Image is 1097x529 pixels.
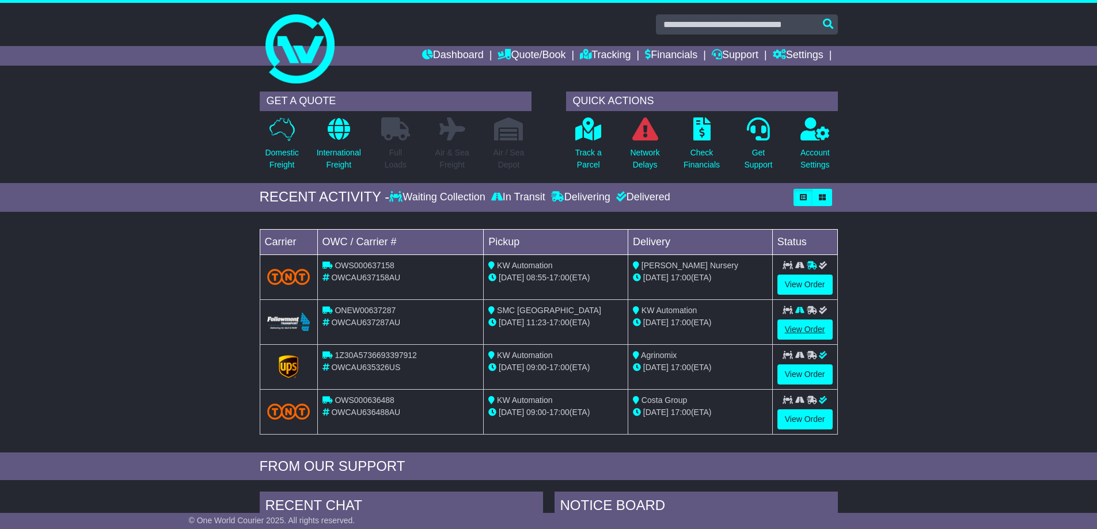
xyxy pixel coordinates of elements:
span: © One World Courier 2025. All rights reserved. [189,516,355,525]
span: 09:00 [526,408,546,417]
span: [DATE] [643,273,669,282]
p: Air & Sea Freight [435,147,469,171]
a: Quote/Book [498,46,565,66]
span: KW Automation [497,351,553,360]
span: 17:00 [671,363,691,372]
div: Waiting Collection [389,191,488,204]
p: Network Delays [630,147,659,171]
div: GET A QUOTE [260,92,532,111]
div: Delivering [548,191,613,204]
span: 17:00 [671,408,691,417]
span: 17:00 [549,408,570,417]
div: QUICK ACTIONS [566,92,838,111]
span: OWCAU636488AU [331,408,400,417]
span: Agrinomix [641,351,677,360]
a: Support [712,46,758,66]
img: TNT_Domestic.png [267,404,310,419]
td: Pickup [484,229,628,254]
span: Costa Group [642,395,687,405]
span: 08:55 [526,273,546,282]
p: Get Support [744,147,772,171]
span: [PERSON_NAME] Nursery [642,261,738,270]
p: Check Financials [684,147,720,171]
div: - (ETA) [488,406,623,418]
div: - (ETA) [488,272,623,284]
a: InternationalFreight [316,117,362,177]
span: OWCAU637287AU [331,318,400,327]
a: View Order [777,319,833,340]
p: International Freight [317,147,361,171]
span: SMC [GEOGRAPHIC_DATA] [497,306,601,315]
span: 17:00 [549,363,570,372]
p: Account Settings [800,147,830,171]
span: 11:23 [526,318,546,327]
span: OWCAU637158AU [331,273,400,282]
a: Track aParcel [575,117,602,177]
span: [DATE] [499,318,524,327]
img: TNT_Domestic.png [267,269,310,284]
span: [DATE] [499,363,524,372]
span: 17:00 [549,318,570,327]
a: Dashboard [422,46,484,66]
a: AccountSettings [800,117,830,177]
div: RECENT CHAT [260,492,543,523]
a: CheckFinancials [683,117,720,177]
span: [DATE] [499,408,524,417]
div: (ETA) [633,317,768,329]
div: Delivered [613,191,670,204]
span: ONEW00637287 [335,306,396,315]
a: GetSupport [743,117,773,177]
a: NetworkDelays [629,117,660,177]
span: KW Automation [497,395,553,405]
a: Settings [773,46,823,66]
div: (ETA) [633,361,768,374]
a: Financials [645,46,697,66]
span: [DATE] [643,363,669,372]
img: GetCarrierServiceLogo [279,355,298,378]
p: Domestic Freight [265,147,298,171]
p: Air / Sea Depot [494,147,525,171]
span: [DATE] [499,273,524,282]
div: (ETA) [633,272,768,284]
span: 17:00 [549,273,570,282]
div: FROM OUR SUPPORT [260,458,838,475]
a: Tracking [580,46,631,66]
span: OWS000637158 [335,261,394,270]
a: View Order [777,364,833,385]
div: NOTICE BOARD [555,492,838,523]
span: OWS000636488 [335,395,394,405]
a: View Order [777,409,833,429]
span: KW Automation [497,261,553,270]
div: (ETA) [633,406,768,418]
span: OWCAU635326US [331,363,400,372]
span: KW Automation [642,306,697,315]
p: Full Loads [381,147,410,171]
div: - (ETA) [488,317,623,329]
div: - (ETA) [488,361,623,374]
a: View Order [777,275,833,295]
span: [DATE] [643,318,669,327]
span: 09:00 [526,363,546,372]
a: DomesticFreight [264,117,299,177]
p: Track a Parcel [575,147,602,171]
span: 17:00 [671,318,691,327]
td: Status [772,229,837,254]
img: Followmont_Transport.png [267,313,310,332]
td: Carrier [260,229,317,254]
td: Delivery [628,229,772,254]
span: 1Z30A5736693397912 [335,351,416,360]
span: [DATE] [643,408,669,417]
div: RECENT ACTIVITY - [260,189,390,205]
td: OWC / Carrier # [317,229,484,254]
span: 17:00 [671,273,691,282]
div: In Transit [488,191,548,204]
